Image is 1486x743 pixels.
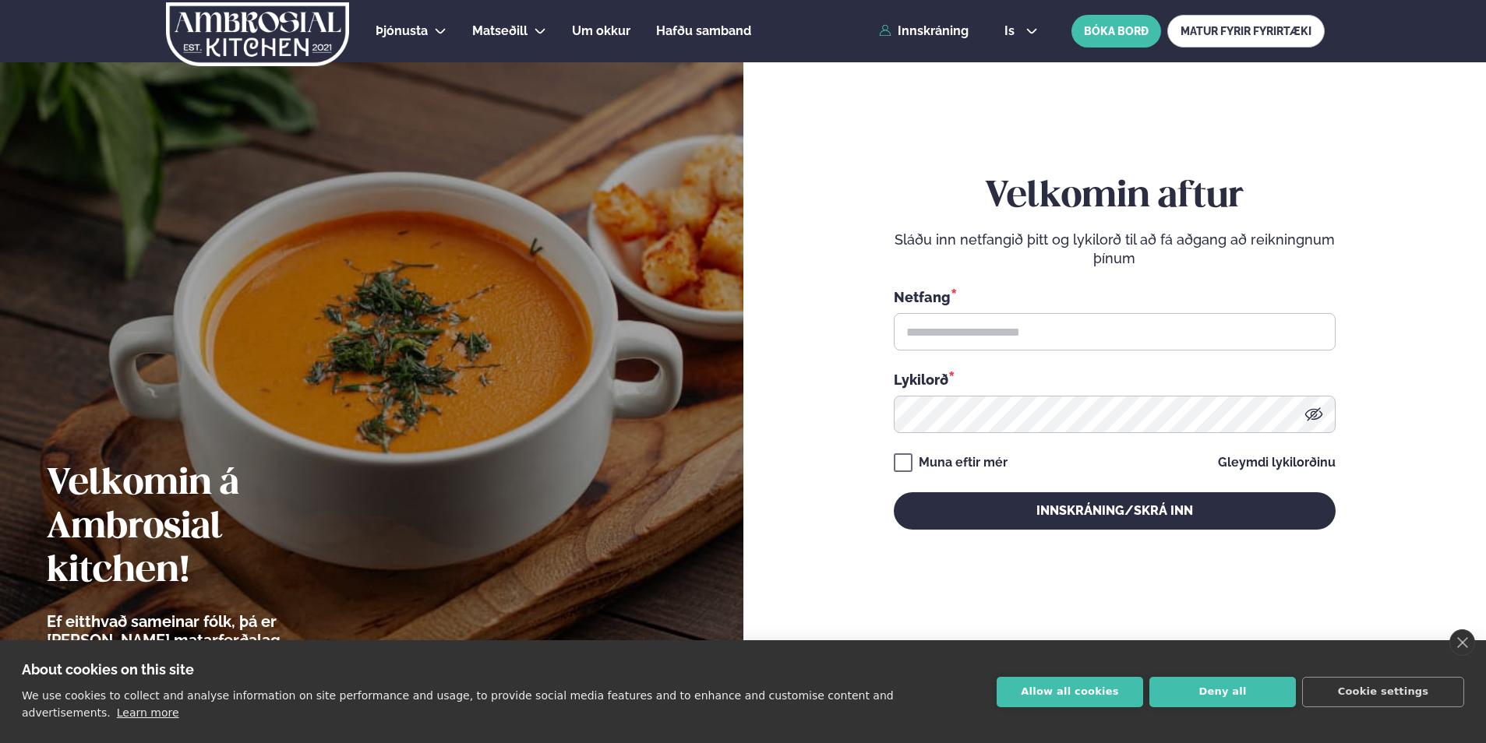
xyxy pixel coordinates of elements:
a: Matseðill [472,22,528,40]
strong: About cookies on this site [22,661,194,678]
span: Þjónusta [376,23,428,38]
button: Innskráning/Skrá inn [894,492,1336,530]
h2: Velkomin á Ambrosial kitchen! [47,463,370,593]
a: Hafðu samband [656,22,751,40]
h2: Velkomin aftur [894,175,1336,219]
a: close [1449,629,1475,656]
a: Um okkur [572,22,630,40]
button: Cookie settings [1302,677,1464,707]
a: Gleymdi lykilorðinu [1218,456,1336,469]
a: MATUR FYRIR FYRIRTÆKI [1167,15,1325,48]
span: Matseðill [472,23,528,38]
span: is [1004,25,1019,37]
button: Allow all cookies [997,677,1143,707]
button: is [992,25,1050,37]
a: Þjónusta [376,22,428,40]
button: BÓKA BORÐ [1071,15,1161,48]
span: Um okkur [572,23,630,38]
p: Sláðu inn netfangið þitt og lykilorð til að fá aðgang að reikningnum þínum [894,231,1336,268]
div: Lykilorð [894,369,1336,389]
a: Learn more [117,706,179,719]
span: Hafðu samband [656,23,751,38]
div: Netfang [894,287,1336,307]
p: We use cookies to collect and analyse information on site performance and usage, to provide socia... [22,689,894,719]
a: Innskráning [879,24,969,38]
button: Deny all [1149,677,1296,707]
p: Ef eitthvað sameinar fólk, þá er [PERSON_NAME] matarferðalag. [47,612,370,650]
img: logo [164,2,351,66]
